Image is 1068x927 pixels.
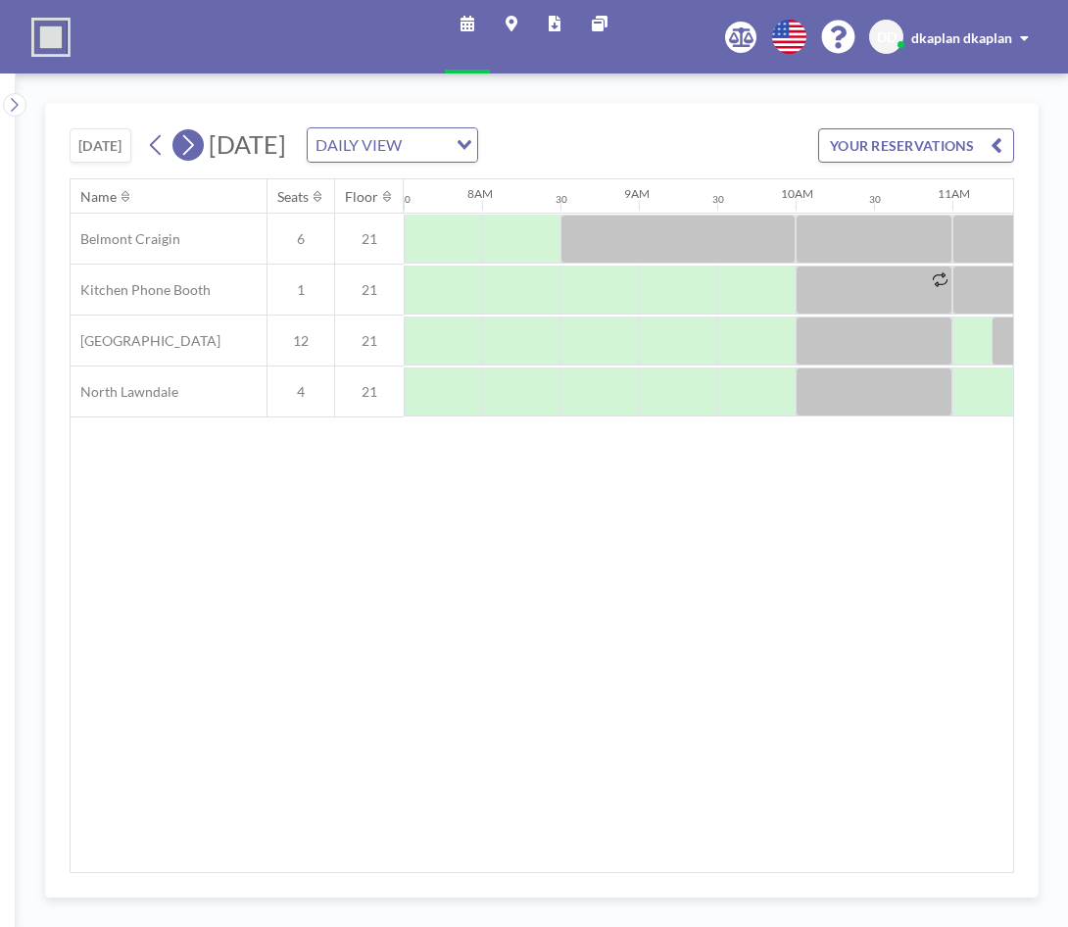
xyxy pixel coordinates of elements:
[267,281,334,299] span: 1
[70,128,131,163] button: [DATE]
[277,188,309,206] div: Seats
[31,18,71,57] img: organization-logo
[71,281,211,299] span: Kitchen Phone Booth
[877,28,897,46] span: DD
[399,193,411,206] div: 30
[312,132,406,158] span: DAILY VIEW
[267,383,334,401] span: 4
[712,193,724,206] div: 30
[308,128,477,162] div: Search for option
[345,188,378,206] div: Floor
[267,332,334,350] span: 12
[938,186,970,201] div: 11AM
[869,193,881,206] div: 30
[335,230,404,248] span: 21
[408,132,445,158] input: Search for option
[335,383,404,401] span: 21
[80,188,117,206] div: Name
[335,281,404,299] span: 21
[267,230,334,248] span: 6
[71,230,180,248] span: Belmont Craigin
[911,29,1012,46] span: dkaplan dkaplan
[467,186,493,201] div: 8AM
[556,193,567,206] div: 30
[818,128,1014,163] button: YOUR RESERVATIONS
[209,129,286,159] span: [DATE]
[624,186,650,201] div: 9AM
[71,383,178,401] span: North Lawndale
[781,186,813,201] div: 10AM
[71,332,220,350] span: [GEOGRAPHIC_DATA]
[335,332,404,350] span: 21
